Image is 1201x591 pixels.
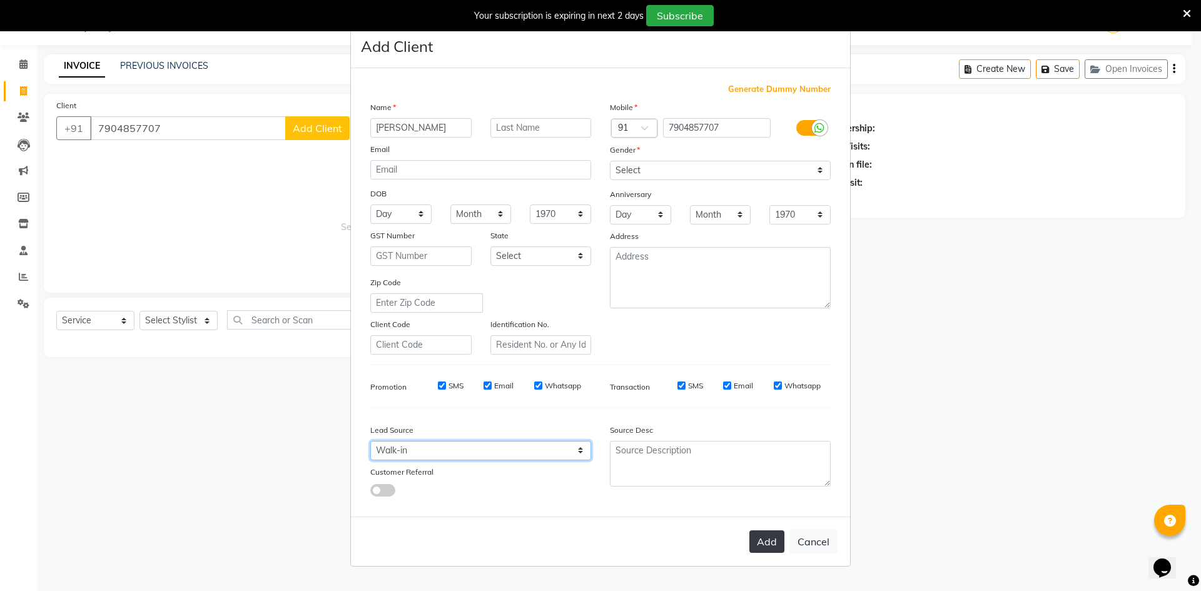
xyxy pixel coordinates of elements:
[370,381,407,393] label: Promotion
[663,118,771,138] input: Mobile
[370,293,483,313] input: Enter Zip Code
[646,5,714,26] button: Subscribe
[370,467,433,478] label: Customer Referral
[370,102,396,113] label: Name
[734,380,753,391] label: Email
[610,231,639,242] label: Address
[370,160,591,179] input: Email
[490,335,592,355] input: Resident No. or Any Id
[370,246,472,266] input: GST Number
[610,102,637,113] label: Mobile
[728,83,831,96] span: Generate Dummy Number
[448,380,464,391] label: SMS
[370,230,415,241] label: GST Number
[545,380,581,391] label: Whatsapp
[370,335,472,355] input: Client Code
[610,189,651,200] label: Anniversary
[370,188,387,200] label: DOB
[490,230,509,241] label: State
[490,118,592,138] input: Last Name
[688,380,703,391] label: SMS
[610,425,653,436] label: Source Desc
[789,530,838,553] button: Cancel
[784,380,821,391] label: Whatsapp
[370,144,390,155] label: Email
[494,380,514,391] label: Email
[370,277,401,288] label: Zip Code
[1148,541,1188,578] iframe: chat widget
[370,118,472,138] input: First Name
[370,425,413,436] label: Lead Source
[749,530,784,553] button: Add
[474,9,644,23] div: Your subscription is expiring in next 2 days
[370,319,410,330] label: Client Code
[610,381,650,393] label: Transaction
[610,144,640,156] label: Gender
[490,319,549,330] label: Identification No.
[361,35,433,58] h4: Add Client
